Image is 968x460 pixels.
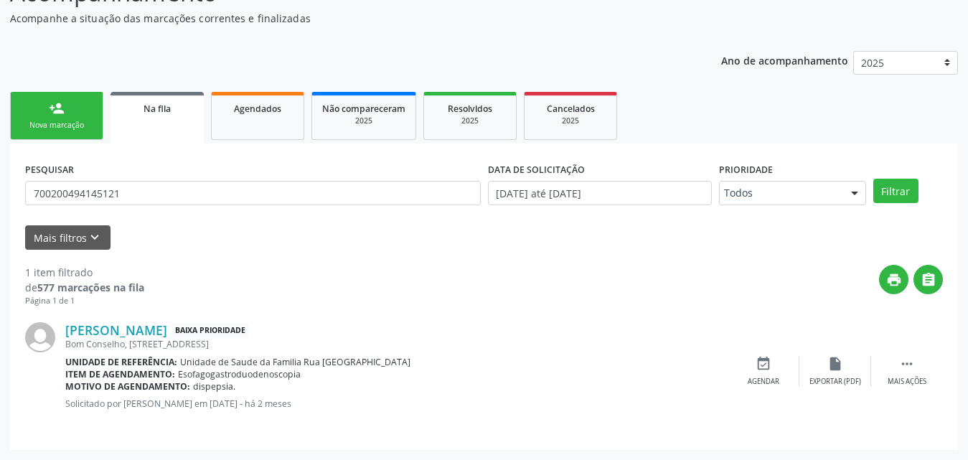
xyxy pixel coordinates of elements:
span: Agendados [234,103,281,115]
button:  [913,265,943,294]
div: 2025 [434,116,506,126]
span: Unidade de Saude da Familia Rua [GEOGRAPHIC_DATA] [180,356,410,368]
label: PESQUISAR [25,159,74,181]
input: Nome, CNS [25,181,481,205]
span: Esofagogastroduodenoscopia [178,368,301,380]
i: insert_drive_file [827,356,843,372]
span: Resolvidos [448,103,492,115]
div: Bom Conselho, [STREET_ADDRESS] [65,338,728,350]
input: Selecione um intervalo [488,181,712,205]
p: Solicitado por [PERSON_NAME] em [DATE] - há 2 meses [65,398,728,410]
span: Cancelados [547,103,595,115]
b: Item de agendamento: [65,368,175,380]
span: dispepsia. [193,380,235,393]
i: keyboard_arrow_down [87,230,103,245]
img: img [25,322,55,352]
button: print [879,265,908,294]
b: Unidade de referência: [65,356,177,368]
i: event_available [756,356,771,372]
span: Na fila [144,103,171,115]
div: Exportar (PDF) [809,377,861,387]
i: print [886,272,902,288]
strong: 577 marcações na fila [37,281,144,294]
span: Baixa Prioridade [172,323,248,338]
div: 2025 [322,116,405,126]
label: Prioridade [719,159,773,181]
div: Nova marcação [21,120,93,131]
div: Página 1 de 1 [25,295,144,307]
span: Todos [724,186,837,200]
div: 2025 [535,116,606,126]
p: Acompanhe a situação das marcações correntes e finalizadas [10,11,674,26]
i:  [899,356,915,372]
div: Agendar [748,377,779,387]
div: 1 item filtrado [25,265,144,280]
b: Motivo de agendamento: [65,380,190,393]
div: person_add [49,100,65,116]
span: Não compareceram [322,103,405,115]
i:  [921,272,936,288]
button: Filtrar [873,179,918,203]
a: [PERSON_NAME] [65,322,167,338]
button: Mais filtroskeyboard_arrow_down [25,225,111,250]
div: de [25,280,144,295]
p: Ano de acompanhamento [721,51,848,69]
div: Mais ações [888,377,926,387]
label: DATA DE SOLICITAÇÃO [488,159,585,181]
